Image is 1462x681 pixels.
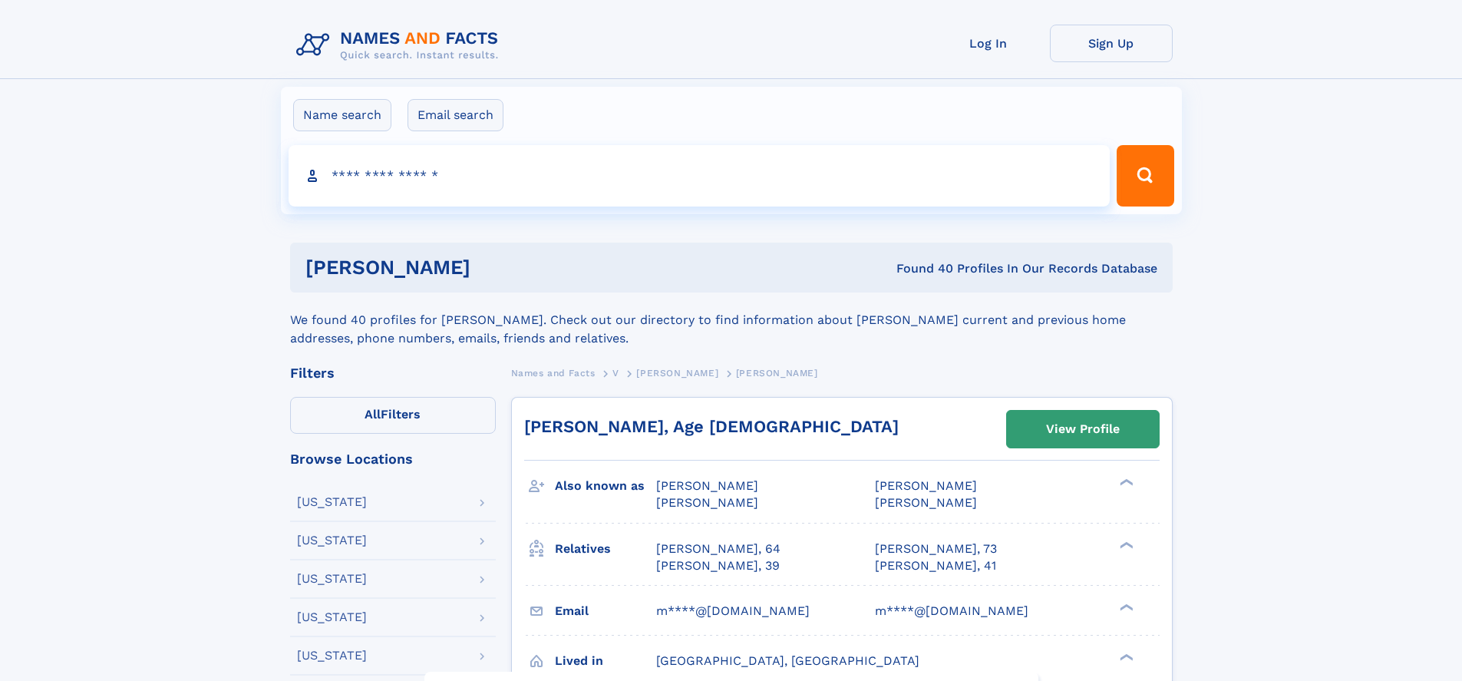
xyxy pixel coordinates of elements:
[293,99,391,131] label: Name search
[683,260,1157,277] div: Found 40 Profiles In Our Records Database
[875,557,996,574] a: [PERSON_NAME], 41
[305,258,684,277] h1: [PERSON_NAME]
[511,363,596,382] a: Names and Facts
[290,366,496,380] div: Filters
[612,363,619,382] a: V
[289,145,1111,207] input: search input
[1116,540,1134,550] div: ❯
[736,368,818,379] span: [PERSON_NAME]
[927,25,1050,62] a: Log In
[656,557,780,574] a: [PERSON_NAME], 39
[875,478,977,493] span: [PERSON_NAME]
[297,573,367,585] div: [US_STATE]
[875,541,997,557] a: [PERSON_NAME], 73
[290,25,511,66] img: Logo Names and Facts
[1116,652,1134,662] div: ❯
[297,650,367,662] div: [US_STATE]
[636,363,718,382] a: [PERSON_NAME]
[555,598,656,624] h3: Email
[297,496,367,508] div: [US_STATE]
[290,397,496,434] label: Filters
[1007,411,1159,448] a: View Profile
[290,452,496,466] div: Browse Locations
[290,293,1173,348] div: We found 40 profiles for [PERSON_NAME]. Check out our directory to find information about [PERSON...
[656,478,758,493] span: [PERSON_NAME]
[1116,478,1134,488] div: ❯
[1046,412,1120,447] div: View Profile
[297,534,367,547] div: [US_STATE]
[555,648,656,674] h3: Lived in
[365,407,381,421] span: All
[656,495,758,510] span: [PERSON_NAME]
[875,495,977,510] span: [PERSON_NAME]
[656,541,781,557] a: [PERSON_NAME], 64
[297,611,367,623] div: [US_STATE]
[1117,145,1173,207] button: Search Button
[656,653,919,668] span: [GEOGRAPHIC_DATA], [GEOGRAPHIC_DATA]
[1116,602,1134,612] div: ❯
[555,473,656,499] h3: Also known as
[555,536,656,562] h3: Relatives
[524,417,899,436] a: [PERSON_NAME], Age [DEMOGRAPHIC_DATA]
[612,368,619,379] span: V
[636,368,718,379] span: [PERSON_NAME]
[1050,25,1173,62] a: Sign Up
[408,99,503,131] label: Email search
